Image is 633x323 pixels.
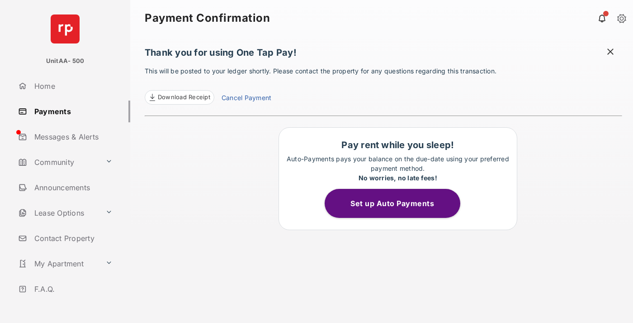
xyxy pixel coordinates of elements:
p: UnitAA- 500 [46,57,85,66]
a: Contact Property [14,227,130,249]
a: Download Receipt [145,90,214,105]
h1: Pay rent while you sleep! [283,140,512,150]
a: My Apartment [14,253,102,275]
a: F.A.Q. [14,278,130,300]
p: Auto-Payments pays your balance on the due-date using your preferred payment method. [283,154,512,183]
a: Announcements [14,177,130,198]
a: Payments [14,101,130,122]
a: Community [14,151,102,173]
a: Cancel Payment [222,93,271,105]
p: This will be posted to your ledger shortly. Please contact the property for any questions regardi... [145,66,622,105]
img: svg+xml;base64,PHN2ZyB4bWxucz0iaHR0cDovL3d3dy53My5vcmcvMjAwMC9zdmciIHdpZHRoPSI2NCIgaGVpZ2h0PSI2NC... [51,14,80,43]
strong: Payment Confirmation [145,13,270,24]
a: Set up Auto Payments [325,199,471,208]
a: Home [14,75,130,97]
a: Lease Options [14,202,102,224]
span: Download Receipt [158,93,210,102]
button: Set up Auto Payments [325,189,460,218]
h1: Thank you for using One Tap Pay! [145,47,622,63]
div: No worries, no late fees! [283,173,512,183]
a: Messages & Alerts [14,126,130,148]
